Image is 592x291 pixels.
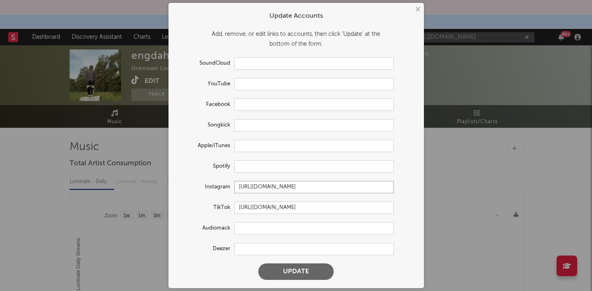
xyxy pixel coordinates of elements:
[177,244,234,254] label: Deezer
[177,100,234,110] label: Facebook
[177,11,416,21] div: Update Accounts
[177,29,416,49] div: Add, remove, or edit links to accounts, then click 'Update' at the bottom of the form.
[177,120,234,130] label: Songkick
[177,162,234,171] label: Spotify
[177,182,234,192] label: Instagram
[413,5,422,14] button: ×
[258,263,334,280] button: Update
[177,79,234,89] label: YouTube
[177,223,234,233] label: Audiomack
[177,59,234,68] label: SoundCloud
[177,141,234,151] label: Apple/iTunes
[177,203,234,213] label: TikTok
